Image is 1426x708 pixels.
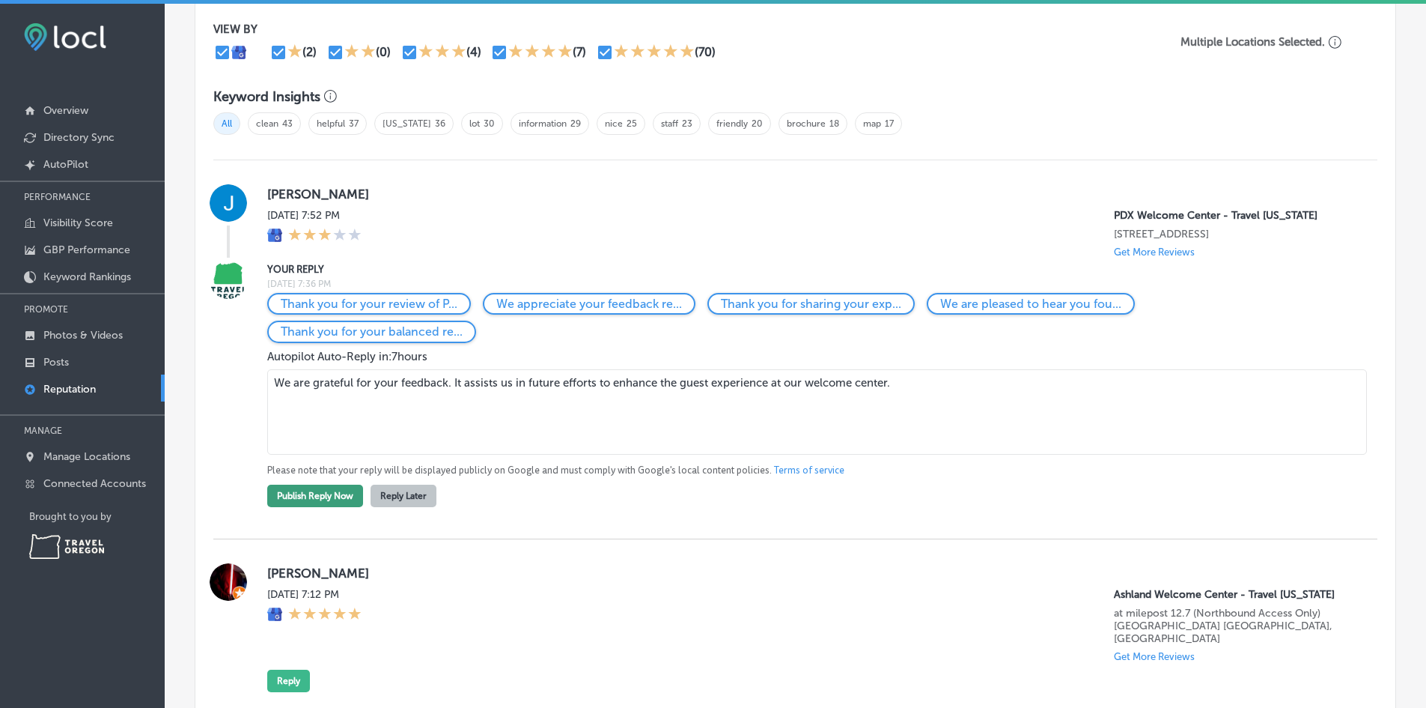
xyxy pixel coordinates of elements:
div: (0) [376,45,391,59]
div: 5 Stars [614,43,695,61]
p: GBP Performance [43,243,130,256]
p: Multiple Locations Selected. [1180,35,1325,49]
p: We are pleased to hear you found some things positive at PDX Welcome Center - Travel Oregon. Your... [940,297,1121,311]
p: Ashland Welcome Center - Travel Oregon [1114,588,1353,601]
h3: Keyword Insights [213,88,320,105]
p: at milepost 12.7 (Northbound Access Only) Latitude: 42.1678 Longitude: -122.6527 [1114,607,1353,645]
p: Brought to you by [29,511,165,522]
p: Get More Reviews [1114,651,1195,662]
a: 29 [570,118,581,129]
p: Posts [43,356,69,369]
p: 7000 NE Airport Way [1114,228,1353,240]
div: (70) [695,45,716,59]
label: [PERSON_NAME] [267,187,1353,202]
a: Terms of service [774,464,844,477]
a: 36 [435,118,445,129]
textarea: We are grateful for your feedback. It assists us in future efforts to enhance the guest experienc... [267,369,1367,455]
span: All [213,112,240,135]
button: Publish Reply Now [267,485,363,507]
a: 18 [829,118,839,129]
a: 17 [885,118,894,129]
p: Manage Locations [43,450,130,463]
div: 1 Star [287,43,302,61]
a: nice [605,118,623,129]
a: brochure [787,118,826,129]
span: Autopilot Auto-Reply in: 7 hours [267,350,427,363]
a: clean [256,118,278,129]
button: Reply [267,670,310,692]
p: We appreciate your feedback regarding your visit to PDX Welcome Center - Travel Oregon. Your inpu... [496,297,682,311]
div: 3 Stars [288,228,362,244]
a: friendly [716,118,748,129]
p: Keyword Rankings [43,270,131,283]
a: helpful [317,118,345,129]
a: staff [661,118,678,129]
a: 25 [627,118,637,129]
a: 30 [484,118,495,129]
a: lot [469,118,480,129]
label: YOUR REPLY [267,264,1353,275]
label: [PERSON_NAME] [267,566,1353,581]
p: Photos & Videos [43,329,123,342]
p: Please note that your reply will be displayed publicly on Google and must comply with Google's lo... [267,464,1353,477]
div: 5 Stars [288,607,362,623]
a: 23 [682,118,692,129]
label: [DATE] 7:36 PM [267,279,1353,289]
p: Thank you for your review of PDX Welcome Center - Travel Oregon. We are glad to hear aspects were... [281,297,457,311]
p: Thank you for your balanced review. We aim for improvement at PDX Welcome Center - Travel Oregon. [281,324,463,339]
div: (7) [573,45,586,59]
p: Thank you for sharing your experience with PDX Welcome Center - Travel Oregon. We are always look... [721,297,901,311]
p: VIEW BY [213,22,1145,36]
label: [DATE] 7:52 PM [267,209,362,222]
p: AutoPilot [43,158,88,171]
img: Image [210,261,247,299]
p: Visibility Score [43,217,113,229]
p: Reputation [43,383,96,396]
p: Get More Reviews [1114,246,1195,258]
p: Directory Sync [43,131,115,144]
a: 37 [349,118,359,129]
p: PDX Welcome Center - Travel Oregon [1114,209,1353,222]
p: Overview [43,104,88,117]
div: 2 Stars [344,43,376,61]
button: Reply Later [371,485,436,507]
label: [DATE] 7:12 PM [267,588,362,601]
div: (2) [302,45,317,59]
a: 43 [282,118,293,129]
img: Travel Oregon [29,534,104,559]
div: 3 Stars [418,43,466,61]
a: map [863,118,881,129]
a: information [519,118,567,129]
div: 4 Stars [508,43,573,61]
a: [US_STATE] [383,118,431,129]
div: (4) [466,45,481,59]
p: Connected Accounts [43,477,146,490]
a: 20 [752,118,763,129]
img: fda3e92497d09a02dc62c9cd864e3231.png [24,23,106,51]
